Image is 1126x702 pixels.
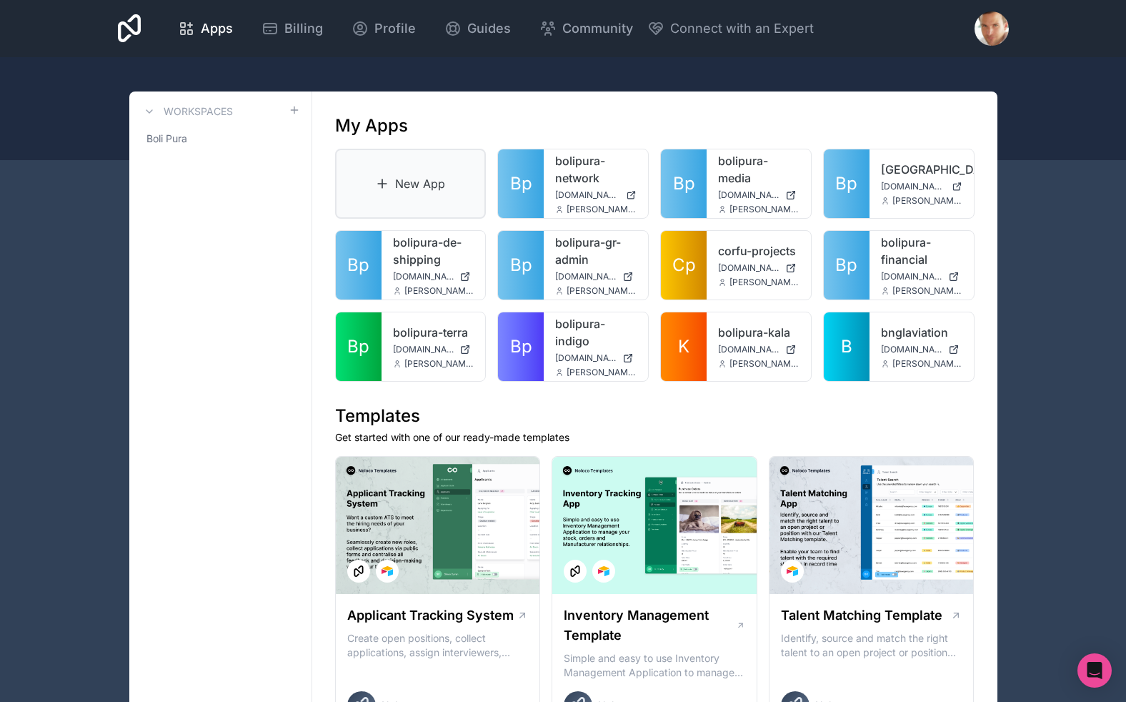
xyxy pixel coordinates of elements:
[146,132,187,146] span: Boli Pura
[347,631,529,660] p: Create open positions, collect applications, assign interviewers, centralise candidate feedback a...
[718,189,799,201] a: [DOMAIN_NAME]
[166,13,244,44] a: Apps
[141,126,300,152] a: Boli Pura
[567,204,637,215] span: [PERSON_NAME][EMAIL_ADDRESS][PERSON_NAME][DOMAIN_NAME]
[598,565,609,577] img: Airtable Logo
[824,149,870,218] a: Bp
[404,358,474,370] span: [PERSON_NAME][EMAIL_ADDRESS][PERSON_NAME][DOMAIN_NAME]
[555,352,617,364] span: [DOMAIN_NAME]
[564,605,735,646] h1: Inventory Management Template
[781,631,962,660] p: Identify, source and match the right talent to an open project or position with our Talent Matchi...
[881,234,962,268] a: bolipura-financial
[881,181,946,192] span: [DOMAIN_NAME]
[718,344,779,355] span: [DOMAIN_NAME]
[881,324,962,341] a: bnglaviation
[787,565,798,577] img: Airtable Logo
[672,254,696,277] span: Cp
[881,271,962,282] a: [DOMAIN_NAME]
[729,358,799,370] span: [PERSON_NAME][EMAIL_ADDRESS][PERSON_NAME][DOMAIN_NAME]
[562,19,633,39] span: Community
[336,231,382,300] a: Bp
[718,152,799,187] a: bolipura-media
[374,19,416,39] span: Profile
[284,19,323,39] span: Billing
[555,189,637,201] a: [DOMAIN_NAME]
[433,13,522,44] a: Guides
[678,335,689,358] span: K
[647,19,814,39] button: Connect with an Expert
[393,344,454,355] span: [DOMAIN_NAME]
[335,405,975,427] h1: Templates
[404,285,474,297] span: [PERSON_NAME][EMAIL_ADDRESS][PERSON_NAME][DOMAIN_NAME]
[555,271,617,282] span: [DOMAIN_NAME]
[510,254,532,277] span: Bp
[393,234,474,268] a: bolipura-de-shipping
[498,149,544,218] a: Bp
[824,312,870,381] a: B
[393,344,474,355] a: [DOMAIN_NAME]
[393,324,474,341] a: bolipura-terra
[201,19,233,39] span: Apps
[335,430,975,445] p: Get started with one of our ready-made templates
[835,254,857,277] span: Bp
[718,262,779,274] span: [DOMAIN_NAME]
[393,271,454,282] span: [DOMAIN_NAME]
[393,271,474,282] a: [DOMAIN_NAME]
[347,254,369,277] span: Bp
[835,172,857,195] span: Bp
[881,161,962,178] a: [GEOGRAPHIC_DATA]
[498,312,544,381] a: Bp
[510,172,532,195] span: Bp
[892,285,962,297] span: [PERSON_NAME][EMAIL_ADDRESS][PERSON_NAME][DOMAIN_NAME]
[141,103,233,120] a: Workspaces
[335,149,487,219] a: New App
[555,152,637,187] a: bolipura-network
[336,312,382,381] a: Bp
[661,231,707,300] a: Cp
[670,19,814,39] span: Connect with an Expert
[781,605,942,626] h1: Talent Matching Template
[567,367,637,378] span: [PERSON_NAME][EMAIL_ADDRESS][PERSON_NAME][DOMAIN_NAME]
[718,344,799,355] a: [DOMAIN_NAME]
[881,344,942,355] span: [DOMAIN_NAME]
[382,565,393,577] img: Airtable Logo
[567,285,637,297] span: [PERSON_NAME][EMAIL_ADDRESS][PERSON_NAME][DOMAIN_NAME]
[881,344,962,355] a: [DOMAIN_NAME]
[250,13,334,44] a: Billing
[729,277,799,288] span: [PERSON_NAME][EMAIL_ADDRESS][PERSON_NAME][DOMAIN_NAME]
[555,234,637,268] a: bolipura-gr-admin
[661,312,707,381] a: K
[718,262,799,274] a: [DOMAIN_NAME]
[555,352,637,364] a: [DOMAIN_NAME]
[347,605,514,626] h1: Applicant Tracking System
[528,13,644,44] a: Community
[510,335,532,358] span: Bp
[661,149,707,218] a: Bp
[340,13,427,44] a: Profile
[555,271,637,282] a: [DOMAIN_NAME]
[1077,653,1112,688] div: Open Intercom Messenger
[673,172,695,195] span: Bp
[824,231,870,300] a: Bp
[881,271,942,282] span: [DOMAIN_NAME]
[892,358,962,370] span: [PERSON_NAME][EMAIL_ADDRESS][PERSON_NAME][DOMAIN_NAME]
[347,335,369,358] span: Bp
[718,242,799,259] a: corfu-projects
[718,189,779,201] span: [DOMAIN_NAME]
[892,195,962,207] span: [PERSON_NAME][EMAIL_ADDRESS][PERSON_NAME][DOMAIN_NAME]
[498,231,544,300] a: Bp
[729,204,799,215] span: [PERSON_NAME][EMAIL_ADDRESS][PERSON_NAME][DOMAIN_NAME]
[335,114,408,137] h1: My Apps
[718,324,799,341] a: bolipura-kala
[467,19,511,39] span: Guides
[564,651,745,680] p: Simple and easy to use Inventory Management Application to manage your stock, orders and Manufact...
[555,189,620,201] span: [DOMAIN_NAME]
[841,335,852,358] span: B
[555,315,637,350] a: bolipura-indigo
[881,181,962,192] a: [DOMAIN_NAME]
[164,104,233,119] h3: Workspaces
